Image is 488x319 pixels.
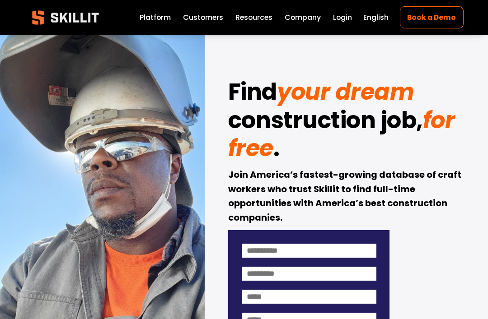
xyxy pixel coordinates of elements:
[183,11,223,23] a: Customers
[235,12,272,23] span: Resources
[273,132,280,164] strong: .
[228,168,463,224] strong: Join America’s fastest-growing database of craft workers who trust Skillit to find full-time oppo...
[228,104,423,136] strong: construction job,
[277,76,414,108] em: your dream
[285,11,321,23] a: Company
[400,6,464,28] a: Book a Demo
[24,4,107,31] img: Skillit
[235,11,272,23] a: folder dropdown
[363,11,389,23] div: language picker
[140,11,171,23] a: Platform
[333,11,352,23] a: Login
[228,76,277,108] strong: Find
[363,12,389,23] span: English
[228,104,460,165] em: for free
